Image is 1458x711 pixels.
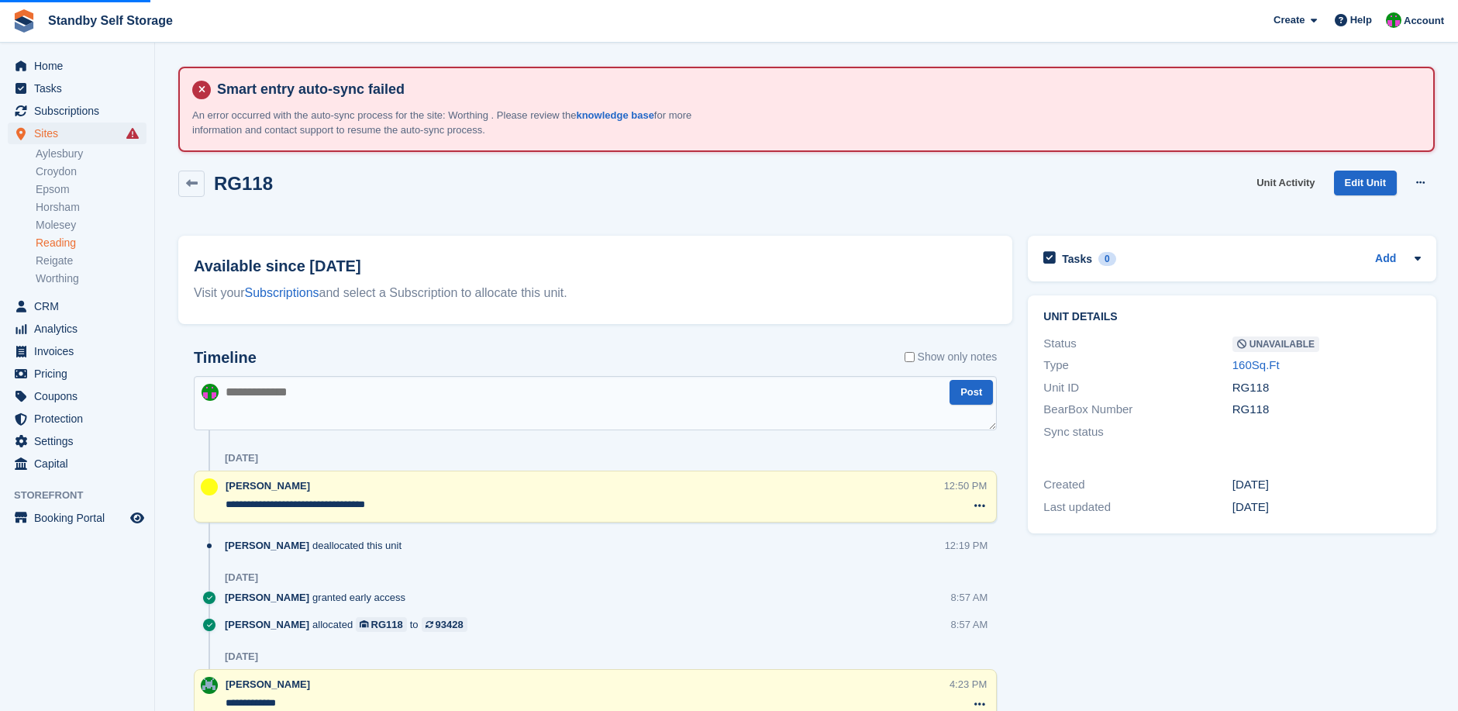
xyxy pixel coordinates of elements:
[36,147,146,161] a: Aylesbury
[194,349,257,367] h2: Timeline
[36,254,146,268] a: Reigate
[34,55,127,77] span: Home
[8,430,146,452] a: menu
[1386,12,1401,28] img: Michelle Mustoe
[201,677,218,694] img: Megan Cotton
[1232,499,1421,516] div: [DATE]
[192,108,735,138] p: An error occurred with the auto-sync process for the site: Worthing . Please review the for more ...
[1334,171,1397,196] a: Edit Unit
[226,480,310,492] span: [PERSON_NAME]
[225,651,258,663] div: [DATE]
[8,318,146,340] a: menu
[1350,12,1372,28] span: Help
[36,271,146,286] a: Worthing
[1274,12,1305,28] span: Create
[34,78,127,99] span: Tasks
[8,78,146,99] a: menu
[42,8,179,33] a: Standby Self Storage
[8,295,146,317] a: menu
[36,200,146,215] a: Horsham
[225,538,309,553] span: [PERSON_NAME]
[1232,379,1421,397] div: RG118
[225,538,409,553] div: deallocated this unit
[1232,337,1319,352] span: Unavailable
[34,318,127,340] span: Analytics
[34,123,127,144] span: Sites
[128,509,146,527] a: Preview store
[225,590,309,605] span: [PERSON_NAME]
[34,507,127,529] span: Booking Portal
[225,571,258,584] div: [DATE]
[194,254,997,278] h2: Available since [DATE]
[576,109,653,121] a: knowledge base
[8,408,146,430] a: menu
[1043,401,1232,419] div: BearBox Number
[8,340,146,362] a: menu
[905,349,915,365] input: Show only notes
[34,453,127,475] span: Capital
[356,617,407,632] a: RG118
[8,363,146,385] a: menu
[1043,423,1232,441] div: Sync status
[1043,335,1232,353] div: Status
[1250,171,1321,196] a: Unit Activity
[34,340,127,362] span: Invoices
[1062,252,1092,266] h2: Tasks
[225,617,475,632] div: allocated to
[944,478,988,493] div: 12:50 PM
[126,127,139,140] i: Smart entry sync failures have occurred
[34,363,127,385] span: Pricing
[202,384,219,401] img: Michelle Mustoe
[1232,476,1421,494] div: [DATE]
[214,173,273,194] h2: RG118
[8,453,146,475] a: menu
[436,617,464,632] div: 93428
[36,182,146,197] a: Epsom
[201,478,218,495] img: Glenn Fisher
[8,507,146,529] a: menu
[12,9,36,33] img: stora-icon-8386f47178a22dfd0bd8f6a31ec36ba5ce8667c1dd55bd0f319d3a0aa187defe.svg
[1043,476,1232,494] div: Created
[14,488,154,503] span: Storefront
[225,452,258,464] div: [DATE]
[371,617,403,632] div: RG118
[951,617,988,632] div: 8:57 AM
[1375,250,1396,268] a: Add
[1232,401,1421,419] div: RG118
[1043,357,1232,374] div: Type
[34,430,127,452] span: Settings
[34,385,127,407] span: Coupons
[950,380,993,406] button: Post
[1404,13,1444,29] span: Account
[34,408,127,430] span: Protection
[905,349,998,365] label: Show only notes
[225,617,309,632] span: [PERSON_NAME]
[194,284,997,302] div: Visit your and select a Subscription to allocate this unit.
[226,678,310,690] span: [PERSON_NAME]
[422,617,467,632] a: 93428
[225,590,413,605] div: granted early access
[36,164,146,179] a: Croydon
[8,55,146,77] a: menu
[1232,358,1280,371] a: 160Sq.Ft
[245,286,319,299] a: Subscriptions
[1043,379,1232,397] div: Unit ID
[8,385,146,407] a: menu
[1043,499,1232,516] div: Last updated
[8,123,146,144] a: menu
[945,538,988,553] div: 12:19 PM
[36,218,146,233] a: Molesey
[36,236,146,250] a: Reading
[951,590,988,605] div: 8:57 AM
[34,100,127,122] span: Subscriptions
[950,677,987,692] div: 4:23 PM
[1043,311,1421,323] h2: Unit details
[1098,252,1116,266] div: 0
[34,295,127,317] span: CRM
[8,100,146,122] a: menu
[211,81,1421,98] h4: Smart entry auto-sync failed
